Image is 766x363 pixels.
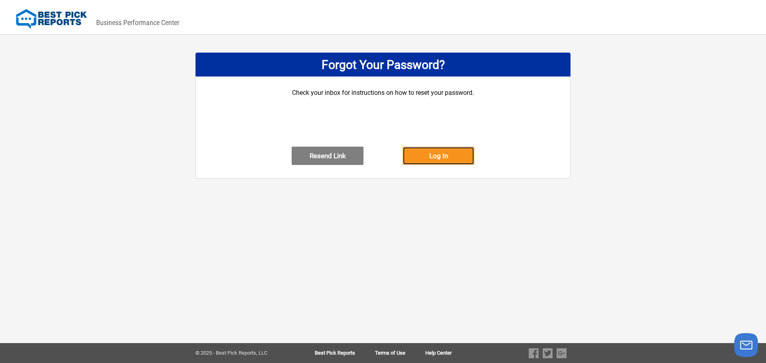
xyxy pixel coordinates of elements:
div: Forgot Your Password? [195,53,571,77]
div: Check your inbox for instructions on how to reset your password. [292,88,474,147]
div: © 2025 - Best Pick Reports, LLC [195,350,289,356]
img: Best Pick Reports Logo [16,9,87,29]
button: Resend Link [292,147,363,165]
button: Launch chat [734,333,758,357]
a: Best Pick Reports [315,350,375,356]
a: Help Center [425,350,452,356]
a: Terms of Use [375,350,425,356]
button: Log In [403,147,474,165]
